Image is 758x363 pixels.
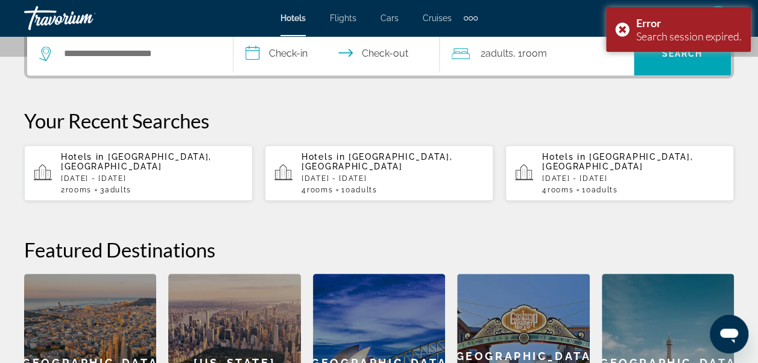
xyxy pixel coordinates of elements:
iframe: Button to launch messaging window [710,315,748,353]
button: Hotels in [GEOGRAPHIC_DATA], [GEOGRAPHIC_DATA][DATE] - [DATE]4rooms10Adults [505,145,734,201]
span: rooms [307,186,333,194]
a: Flights [330,13,356,23]
span: Hotels in [61,152,104,162]
div: Search widget [27,32,731,75]
p: [DATE] - [DATE] [61,174,243,183]
span: 10 [582,186,617,194]
button: Travelers: 2 adults, 0 children [440,32,634,75]
span: 4 [542,186,573,194]
span: Hotels in [542,152,586,162]
span: Adults [591,186,617,194]
span: 4 [302,186,333,194]
a: Hotels [280,13,306,23]
button: Hotels in [GEOGRAPHIC_DATA], [GEOGRAPHIC_DATA][DATE] - [DATE]2rooms3Adults [24,145,253,201]
span: 2 [481,45,513,62]
span: rooms [548,186,573,194]
span: [GEOGRAPHIC_DATA], [GEOGRAPHIC_DATA] [302,152,452,171]
a: Cruises [423,13,452,23]
span: [GEOGRAPHIC_DATA], [GEOGRAPHIC_DATA] [542,152,693,171]
span: 3 [100,186,131,194]
span: 10 [341,186,377,194]
p: [DATE] - [DATE] [542,174,724,183]
div: Search session expired. [636,30,742,43]
button: User Menu [703,5,734,31]
span: , 1 [513,45,547,62]
span: Adults [105,186,131,194]
span: Hotels in [302,152,345,162]
span: Adults [350,186,377,194]
a: Travorium [24,2,145,34]
p: [DATE] - [DATE] [302,174,484,183]
div: Error [636,16,742,30]
span: Adults [485,48,513,59]
span: 2 [61,186,92,194]
span: Search [662,49,703,58]
button: Search [634,32,731,75]
span: Room [522,48,547,59]
a: Cars [381,13,399,23]
button: Check in and out dates [233,32,440,75]
h2: Featured Destinations [24,238,734,262]
span: rooms [66,186,92,194]
p: Your Recent Searches [24,109,734,133]
button: Hotels in [GEOGRAPHIC_DATA], [GEOGRAPHIC_DATA][DATE] - [DATE]4rooms10Adults [265,145,493,201]
span: [GEOGRAPHIC_DATA], [GEOGRAPHIC_DATA] [61,152,212,171]
button: Extra navigation items [464,8,478,28]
